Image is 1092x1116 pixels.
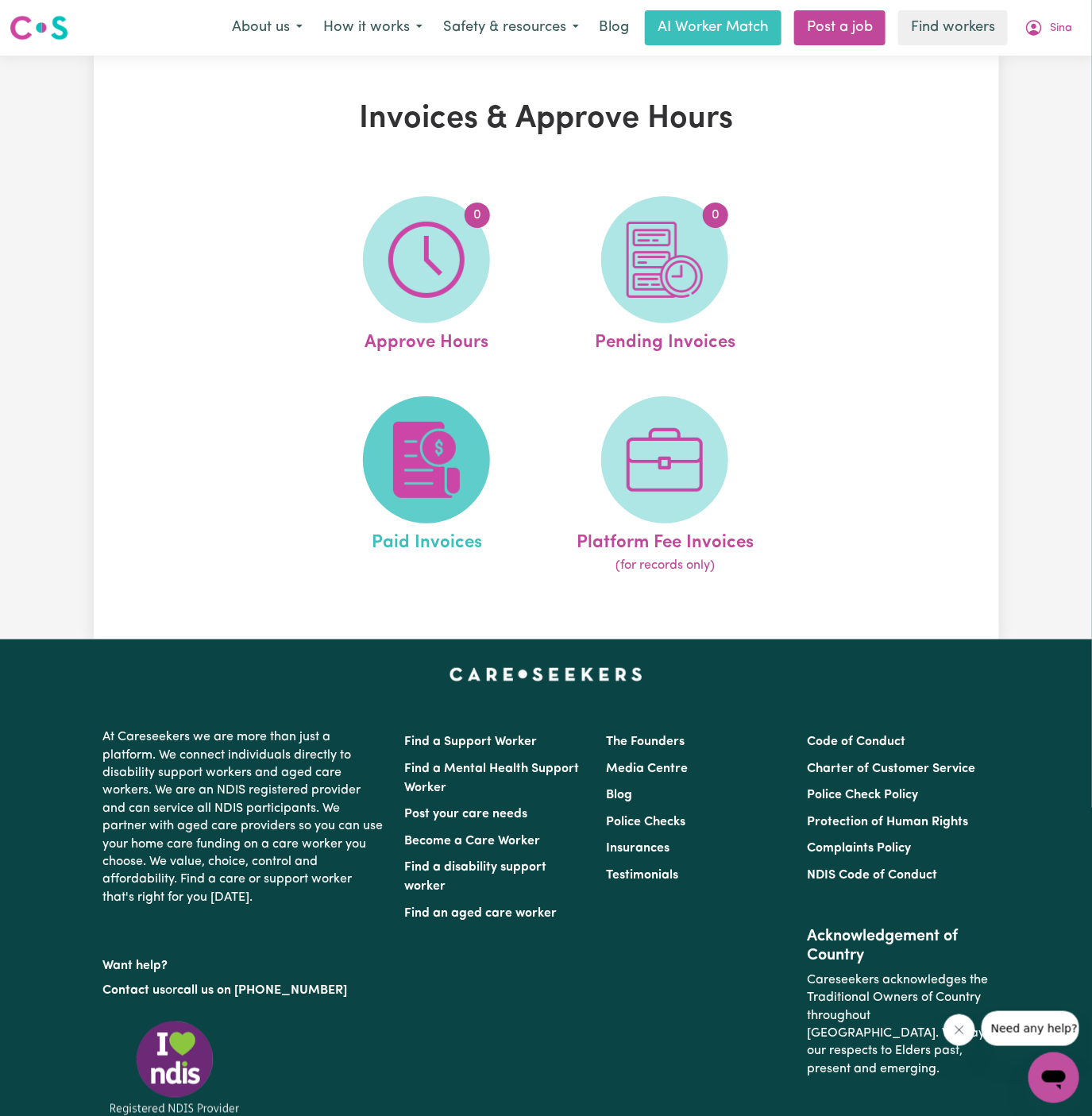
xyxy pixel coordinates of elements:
[103,722,386,913] p: At Careseekers we are more than just a platform. We connect individuals directly to disability su...
[606,763,688,775] a: Media Centre
[550,196,779,357] a: Pending Invoices
[807,816,968,828] a: Protection of Human Rights
[589,10,639,45] a: Blog
[365,323,488,357] span: Approve Hours
[405,808,528,821] a: Post your care needs
[372,523,482,557] span: Paid Invoices
[645,10,781,45] a: AI Worker Match
[807,789,918,801] a: Police Check Policy
[405,907,558,920] a: Find an aged care worker
[465,203,490,228] span: 0
[1014,11,1082,44] button: My Account
[313,11,433,44] button: How it works
[405,835,541,848] a: Become a Care Worker
[807,736,905,748] a: Code of Conduct
[606,842,669,855] a: Insurances
[606,816,685,828] a: Police Checks
[615,556,715,575] span: (for records only)
[550,396,779,576] a: Platform Fee Invoices(for records only)
[450,668,642,681] a: Careseekers home page
[405,861,547,893] a: Find a disability support worker
[595,323,735,357] span: Pending Invoices
[982,1011,1079,1046] iframe: Message from company
[433,11,589,44] button: Safety & resources
[577,523,754,557] span: Platform Fee Invoices
[10,14,68,42] img: Careseekers logo
[103,951,386,975] p: Want help?
[606,789,632,801] a: Blog
[807,927,989,965] h2: Acknowledgement of Country
[1028,1052,1079,1103] iframe: Button to launch messaging window
[606,869,678,882] a: Testimonials
[807,763,975,775] a: Charter of Customer Service
[312,196,541,357] a: Approve Hours
[103,984,166,997] a: Contact us
[898,10,1008,45] a: Find workers
[10,10,68,46] a: Careseekers logo
[103,975,386,1006] p: or
[405,736,538,748] a: Find a Support Worker
[312,396,541,576] a: Paid Invoices
[606,736,685,748] a: The Founders
[807,869,937,882] a: NDIS Code of Conduct
[405,763,580,794] a: Find a Mental Health Support Worker
[807,842,911,855] a: Complaints Policy
[794,10,886,45] a: Post a job
[943,1014,975,1046] iframe: Close message
[254,100,839,138] h1: Invoices & Approve Hours
[1050,20,1072,37] span: Sina
[703,203,728,228] span: 0
[222,11,313,44] button: About us
[178,984,348,997] a: call us on [PHONE_NUMBER]
[807,965,989,1084] p: Careseekers acknowledges the Traditional Owners of Country throughout [GEOGRAPHIC_DATA]. We pay o...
